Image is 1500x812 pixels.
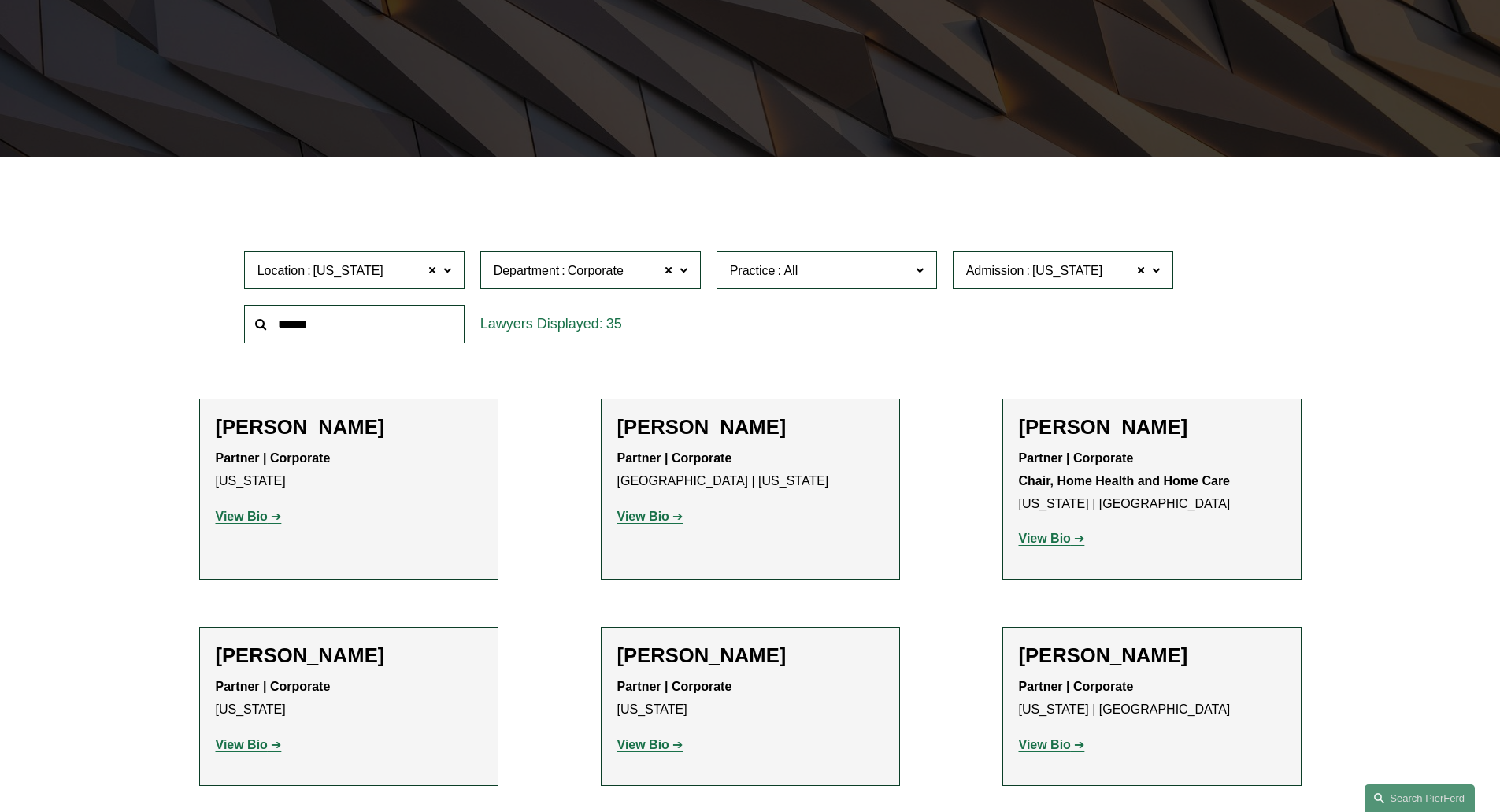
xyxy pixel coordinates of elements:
strong: Chair, Home Health and Home Care [1019,474,1231,488]
p: [US_STATE] | [GEOGRAPHIC_DATA] [1019,676,1285,721]
a: View Bio [216,510,282,523]
strong: Partner | Corporate [617,451,732,465]
p: [US_STATE] | [GEOGRAPHIC_DATA] [1019,447,1285,515]
p: [US_STATE] [617,676,883,721]
span: Admission [966,264,1024,277]
h2: [PERSON_NAME] [216,643,482,668]
h2: [PERSON_NAME] [1019,415,1285,439]
strong: View Bio [617,510,669,523]
strong: View Bio [1019,532,1071,545]
span: [US_STATE] [1032,261,1102,281]
span: [US_STATE] [313,261,383,281]
h2: [PERSON_NAME] [617,415,883,439]
p: [US_STATE] [216,676,482,721]
span: 35 [606,316,622,332]
a: View Bio [617,738,683,751]
a: Search this site [1365,784,1475,812]
strong: Partner | Corporate [1019,451,1134,465]
h2: [PERSON_NAME] [1019,643,1285,668]
strong: Partner | Corporate [617,680,732,693]
strong: View Bio [1019,738,1071,751]
span: Corporate [568,261,624,281]
h2: [PERSON_NAME] [216,415,482,439]
a: View Bio [216,738,282,751]
span: Department [494,264,560,277]
strong: Partner | Corporate [1019,680,1134,693]
span: Location [257,264,306,277]
a: View Bio [617,510,683,523]
span: Practice [730,264,776,277]
p: [GEOGRAPHIC_DATA] | [US_STATE] [617,447,883,493]
strong: View Bio [617,738,669,751]
strong: View Bio [216,738,268,751]
strong: Partner | Corporate [216,451,331,465]
p: [US_STATE] [216,447,482,493]
strong: Partner | Corporate [216,680,331,693]
a: View Bio [1019,738,1085,751]
strong: View Bio [216,510,268,523]
a: View Bio [1019,532,1085,545]
h2: [PERSON_NAME] [617,643,883,668]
